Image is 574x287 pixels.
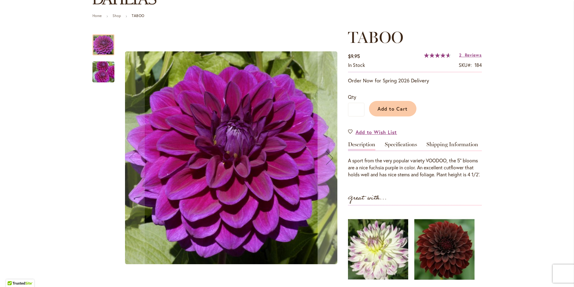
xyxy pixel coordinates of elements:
a: 2 Reviews [459,52,482,58]
span: In stock [348,62,365,68]
iframe: Launch Accessibility Center [5,265,22,282]
strong: TABOO [132,13,144,18]
span: $9.95 [348,53,360,59]
img: BLACK SATIN [414,212,475,287]
div: A sport from the very popular variety VOODOO, the 5" blooms are a nice fuchsia purple in color. A... [348,157,482,178]
span: Qty [348,94,356,100]
span: Add to Cart [377,105,408,112]
div: 184 [475,62,482,69]
a: Shop [113,13,121,18]
button: Add to Cart [369,101,416,116]
div: TABOO [92,55,114,82]
a: Shipping Information [426,142,478,150]
span: TABOO [348,28,403,47]
strong: Great with... [348,193,387,203]
a: Home [92,13,102,18]
p: Order Now for Spring 2026 Delivery [348,77,482,84]
a: Description [348,142,375,150]
div: 93% [424,53,451,58]
span: Add to Wish List [356,129,397,136]
span: Reviews [465,52,482,58]
div: TABOO [92,28,120,55]
img: MARGARET ELLEN [348,212,408,287]
a: Specifications [385,142,417,150]
img: TABOO [82,57,125,87]
span: 2 [459,52,462,58]
strong: SKU [459,62,472,68]
img: TABOO [125,51,337,264]
div: Detailed Product Info [348,142,482,178]
a: Add to Wish List [348,129,397,136]
div: Availability [348,62,365,69]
